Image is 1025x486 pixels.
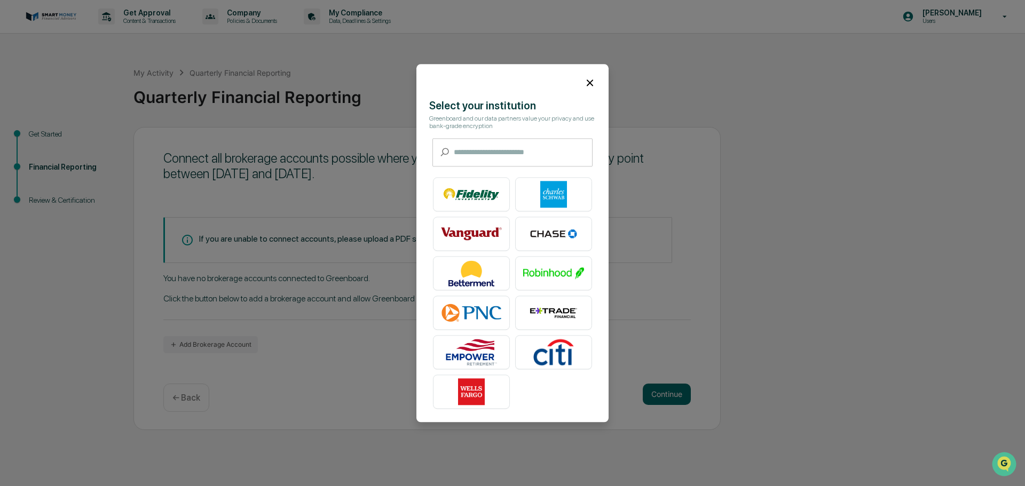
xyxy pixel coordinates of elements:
iframe: Open customer support [991,451,1020,480]
span: Pylon [106,181,129,189]
a: 🖐️Preclearance [6,130,73,149]
img: E*TRADE [523,299,584,326]
div: 🗄️ [77,136,86,144]
a: Powered byPylon [75,180,129,189]
span: Data Lookup [21,155,67,165]
img: Empower Retirement [441,339,502,365]
img: Robinhood [523,260,584,286]
a: 🔎Data Lookup [6,150,72,170]
img: 1746055101610-c473b297-6a78-478c-a979-82029cc54cd1 [11,82,30,101]
div: Select your institution [429,99,596,112]
img: Fidelity Investments [441,181,502,208]
div: 🖐️ [11,136,19,144]
div: We're available if you need us! [36,92,135,101]
img: Citibank [523,339,584,365]
span: Preclearance [21,134,69,145]
button: Start new chat [182,85,194,98]
img: Charles Schwab [523,181,584,208]
img: Betterment [441,260,502,286]
img: Wells Fargo [441,378,502,405]
img: Vanguard [441,220,502,247]
p: How can we help? [11,22,194,39]
span: Attestations [88,134,132,145]
img: PNC [441,299,502,326]
img: Chase [523,220,584,247]
div: 🔎 [11,156,19,164]
div: Greenboard and our data partners value your privacy and use bank-grade encryption [429,115,596,130]
a: 🗄️Attestations [73,130,137,149]
div: Start new chat [36,82,175,92]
